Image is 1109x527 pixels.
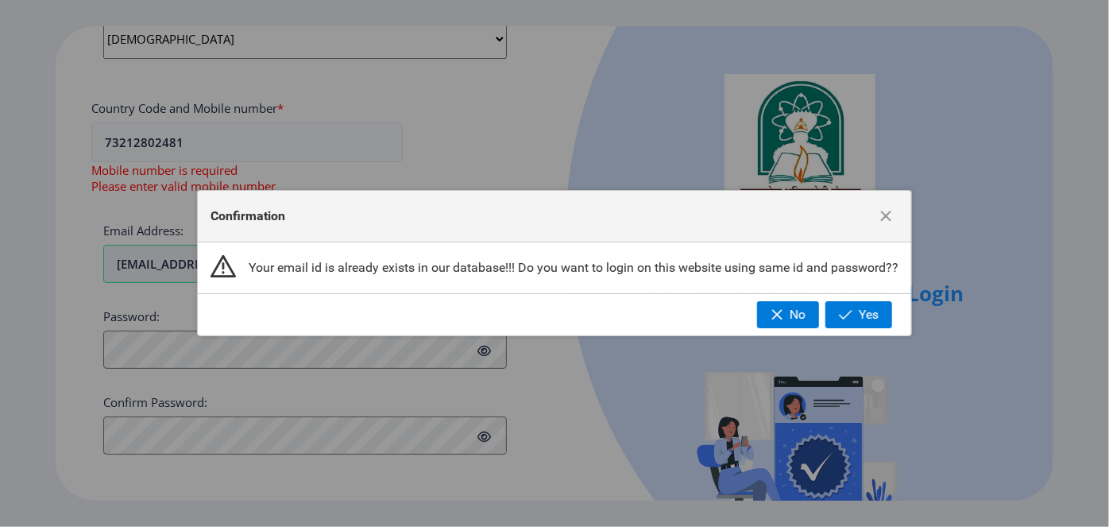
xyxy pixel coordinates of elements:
button: No [757,301,819,328]
span: No [790,308,806,322]
span: Yes [859,308,879,322]
span: Confirmation [211,208,285,224]
button: Yes [825,301,892,328]
span: Your email id is already exists in our database!!! Do you want to login on this website using sam... [249,260,898,276]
